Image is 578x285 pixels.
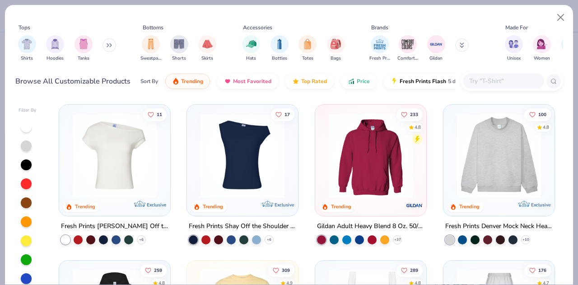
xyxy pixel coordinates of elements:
span: Women [534,55,550,62]
div: Fresh Prints Denver Mock Neck Heavyweight Sweatshirt [445,221,553,232]
div: Bottoms [143,23,163,32]
span: Comfort Colors [397,55,418,62]
span: 5 day delivery [448,76,481,87]
button: Top Rated [285,74,334,89]
span: Sweatpants [140,55,161,62]
div: Fresh Prints Shay Off the Shoulder Tank [189,221,296,232]
div: filter for Comfort Colors [397,35,418,62]
div: filter for Gildan [427,35,445,62]
img: a1c94bf0-cbc2-4c5c-96ec-cab3b8502a7f [68,114,161,198]
span: Unisex [507,55,521,62]
button: filter button [298,35,317,62]
span: Hoodies [47,55,64,62]
span: Bags [331,55,341,62]
button: Like [525,264,551,276]
span: 259 [154,268,162,272]
button: filter button [46,35,64,62]
button: Like [269,264,295,276]
button: Trending [165,74,210,89]
span: Gildan [429,55,443,62]
img: Hats Image [246,39,256,49]
button: filter button [270,35,289,62]
span: Shirts [21,55,33,62]
div: filter for Bags [327,35,345,62]
button: filter button [75,35,93,62]
img: Sweatpants Image [146,39,156,49]
div: filter for Totes [298,35,317,62]
img: Skirts Image [202,39,213,49]
img: trending.gif [172,78,179,85]
img: Unisex Image [508,39,519,49]
button: filter button [327,35,345,62]
span: Exclusive [275,202,294,208]
div: filter for Fresh Prints [369,35,390,62]
span: Fresh Prints [369,55,390,62]
span: 233 [410,112,418,117]
img: TopRated.gif [292,78,299,85]
button: filter button [140,35,161,62]
button: filter button [533,35,551,62]
button: Like [396,264,423,276]
div: Filter By [19,107,37,114]
span: Skirts [201,55,213,62]
div: Gildan Adult Heavy Blend 8 Oz. 50/50 Hooded Sweatshirt [317,221,424,232]
span: Exclusive [146,202,166,208]
span: 100 [538,112,546,117]
span: 176 [538,268,546,272]
img: Hoodies Image [50,39,60,49]
button: filter button [369,35,390,62]
div: filter for Skirts [198,35,216,62]
span: 17 [285,112,290,117]
img: Shirts Image [22,39,32,49]
button: filter button [397,35,418,62]
button: filter button [18,35,36,62]
img: 5716b33b-ee27-473a-ad8a-9b8687048459 [196,114,289,198]
span: Totes [302,55,313,62]
span: Most Favorited [233,78,271,85]
div: filter for Shirts [18,35,36,62]
button: filter button [170,35,188,62]
span: Hats [246,55,256,62]
span: Bottles [272,55,287,62]
div: filter for Hoodies [46,35,64,62]
img: Bottles Image [275,39,284,49]
img: Totes Image [303,39,312,49]
span: Trending [181,78,203,85]
div: filter for Tanks [75,35,93,62]
button: Price [341,74,377,89]
span: 11 [157,112,162,117]
div: 4.8 [543,124,549,131]
div: 4.8 [415,124,421,131]
span: Exclusive [531,202,550,208]
button: Most Favorited [217,74,278,89]
span: + 10 [522,237,529,243]
button: filter button [505,35,523,62]
div: filter for Sweatpants [140,35,161,62]
span: Top Rated [301,78,327,85]
div: filter for Unisex [505,35,523,62]
button: filter button [242,35,260,62]
span: + 6 [139,237,144,243]
img: 01756b78-01f6-4cc6-8d8a-3c30c1a0c8ac [324,114,417,198]
button: filter button [198,35,216,62]
span: 289 [410,268,418,272]
img: Shorts Image [174,39,184,49]
input: Try "T-Shirt" [468,76,538,86]
span: Tanks [78,55,89,62]
span: Price [357,78,370,85]
button: Close [552,9,569,26]
button: Like [271,108,295,121]
button: filter button [427,35,445,62]
div: Fresh Prints [PERSON_NAME] Off the Shoulder Top [61,221,168,232]
div: filter for Women [533,35,551,62]
div: Browse All Customizable Products [15,76,131,87]
span: + 6 [267,237,271,243]
div: filter for Bottles [270,35,289,62]
div: Accessories [243,23,272,32]
span: 309 [282,268,290,272]
div: filter for Hats [242,35,260,62]
span: + 37 [394,237,401,243]
span: Fresh Prints Flash [400,78,446,85]
div: Sort By [140,77,158,85]
button: Fresh Prints Flash5 day delivery [384,74,488,89]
